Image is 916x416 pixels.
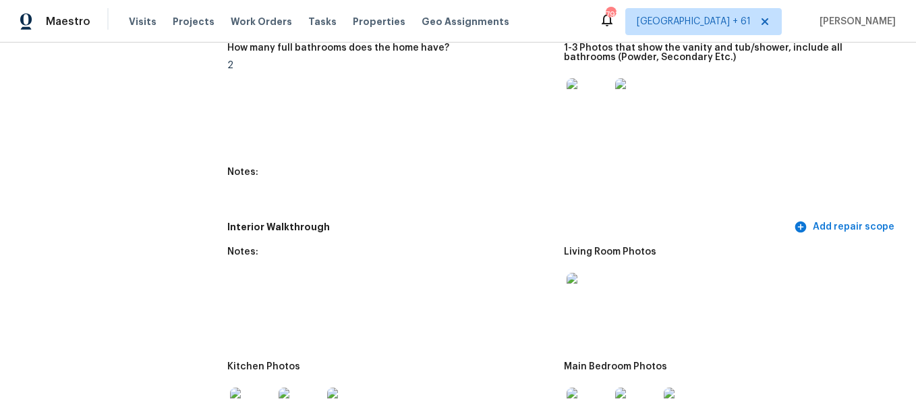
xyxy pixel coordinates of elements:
span: Visits [129,15,156,28]
span: Add repair scope [797,219,894,236]
h5: How many full bathrooms does the home have? [227,43,449,53]
h5: Main Bedroom Photos [564,362,667,371]
h5: Interior Walkthrough [227,220,791,234]
h5: Notes: [227,247,258,257]
span: Tasks [308,17,337,26]
h5: 1-3 Photos that show the vanity and tub/shower, include all bathrooms (Powder, Secondary Etc.) [564,43,889,62]
span: Maestro [46,15,90,28]
span: [GEOGRAPHIC_DATA] + 61 [637,15,751,28]
span: Geo Assignments [422,15,509,28]
span: [PERSON_NAME] [814,15,896,28]
button: Add repair scope [791,215,900,240]
span: Projects [173,15,214,28]
div: 2 [227,61,552,70]
h5: Notes: [227,167,258,177]
span: Properties [353,15,405,28]
h5: Living Room Photos [564,247,656,257]
div: 793 [606,8,615,22]
span: Work Orders [231,15,292,28]
h5: Kitchen Photos [227,362,300,371]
